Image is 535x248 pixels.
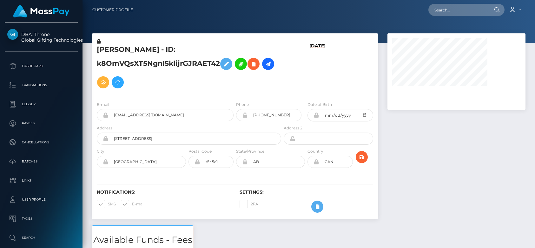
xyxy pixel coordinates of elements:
label: Phone [236,102,249,107]
label: Address [97,125,112,131]
input: Search... [428,4,488,16]
span: DBA: Throne Global Gifting Technologies Inc [5,31,78,43]
label: Country [307,148,323,154]
p: Payees [7,119,75,128]
p: Dashboard [7,61,75,71]
label: 2FA [240,200,258,208]
h6: Notifications: [97,189,230,195]
a: Links [5,173,78,189]
h6: Settings: [240,189,373,195]
label: Address 2 [284,125,302,131]
a: Payees [5,115,78,131]
p: Search [7,233,75,243]
a: Ledger [5,96,78,112]
p: Cancellations [7,138,75,147]
p: Taxes [7,214,75,224]
label: State/Province [236,148,264,154]
h6: [DATE] [309,43,326,94]
a: Customer Profile [92,3,133,17]
label: Postal Code [188,148,212,154]
label: E-mail [97,102,109,107]
a: Batches [5,154,78,169]
a: Dashboard [5,58,78,74]
p: Batches [7,157,75,166]
a: Cancellations [5,134,78,150]
a: Taxes [5,211,78,227]
label: SMS [97,200,116,208]
label: E-mail [121,200,144,208]
p: Ledger [7,100,75,109]
a: User Profile [5,192,78,208]
img: Global Gifting Technologies Inc [7,29,18,40]
p: Links [7,176,75,185]
label: Date of Birth [307,102,332,107]
a: Search [5,230,78,246]
p: Transactions [7,80,75,90]
h5: [PERSON_NAME] - ID: k8OmVQsXT5NgnI5klijrGJRAET42 [97,45,278,92]
a: Initiate Payout [262,58,274,70]
label: City [97,148,104,154]
img: MassPay Logo [13,5,69,17]
p: User Profile [7,195,75,204]
a: Transactions [5,77,78,93]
